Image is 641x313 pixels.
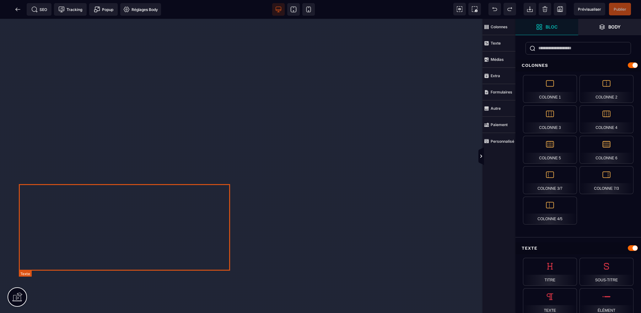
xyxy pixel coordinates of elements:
span: Défaire [488,3,501,15]
strong: Formulaires [491,90,512,94]
span: Favicon [120,3,161,16]
span: Texte [482,35,515,51]
span: Ouvrir les blocs [515,19,578,35]
div: Texte [515,242,641,254]
strong: Texte [491,41,501,45]
strong: Personnalisé [491,139,514,144]
span: Extra [482,68,515,84]
strong: Médias [491,57,504,62]
span: Médias [482,51,515,68]
span: Formulaires [482,84,515,100]
span: Retour [12,3,24,16]
div: Colonne 3/7 [523,166,577,194]
strong: Extra [491,73,500,78]
div: Colonne 7/3 [579,166,633,194]
span: Voir mobile [302,3,315,16]
div: Titre [523,258,577,286]
span: Ouvrir les calques [578,19,641,35]
div: Colonnes [515,60,641,71]
strong: Paiement [491,122,508,127]
div: Colonne 2 [579,75,633,103]
span: Métadata SEO [27,3,51,16]
span: Rétablir [504,3,516,15]
span: Voir bureau [272,3,285,16]
span: Voir tablette [287,3,300,16]
span: Paiement [482,117,515,133]
span: Aperçu [574,3,605,15]
strong: Body [608,24,621,29]
div: Colonne 3 [523,105,577,133]
strong: Bloc [546,24,558,29]
span: Créer une alerte modale [89,3,118,16]
span: Popup [94,6,113,13]
span: Capture d'écran [468,3,481,15]
span: Importer [524,3,536,15]
span: Prévisualiser [578,7,601,12]
span: Afficher les vues [515,147,522,166]
span: SEO [31,6,47,13]
div: Colonne 5 [523,136,577,164]
div: Colonne 1 [523,75,577,103]
span: Personnalisé [482,133,515,149]
span: Voir les composants [453,3,466,15]
span: Colonnes [482,19,515,35]
span: Enregistrer [554,3,566,15]
span: Tracking [58,6,82,13]
div: Colonne 6 [579,136,633,164]
div: Sous-titre [579,258,633,286]
span: Code de suivi [54,3,87,16]
span: Nettoyage [539,3,551,15]
span: Enregistrer le contenu [609,3,631,15]
div: Colonne 4/5 [523,197,577,225]
span: Publier [614,7,626,12]
strong: Autre [491,106,501,111]
span: Autre [482,100,515,117]
div: Colonne 4 [579,105,633,133]
strong: Colonnes [491,24,508,29]
span: Réglages Body [123,6,158,13]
